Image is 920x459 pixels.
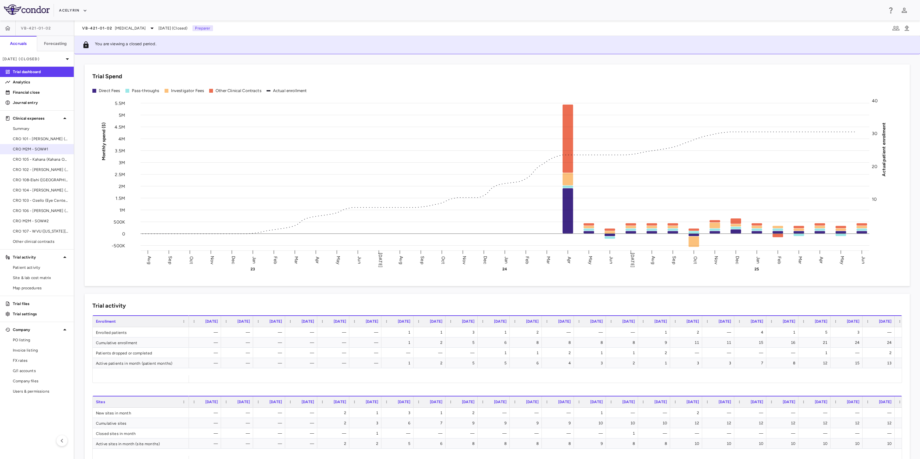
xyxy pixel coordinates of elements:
div: — [323,327,346,337]
div: 12 [708,418,731,428]
text: Dec [231,256,236,264]
text: May [839,256,845,264]
div: 15 [740,337,763,348]
div: — [515,408,539,418]
div: Patients dropped or completed [93,348,189,358]
div: Direct Fees [99,88,120,94]
span: [DATE] [462,319,474,324]
div: Closed sites in month [93,428,189,438]
div: 12 [836,418,859,428]
div: — [227,348,250,358]
div: — [259,358,282,368]
text: Apr [819,256,824,263]
div: 2 [451,408,474,418]
div: — [323,358,346,368]
tspan: 1M [119,207,125,213]
div: 5 [451,358,474,368]
span: [DATE] [751,400,763,404]
img: logo-full-SnFGN8VE.png [4,4,50,15]
span: [DATE] [622,400,635,404]
div: — [676,348,699,358]
span: Company files [13,378,69,384]
tspan: 10 [872,197,877,202]
text: Feb [524,256,530,264]
div: — [227,418,250,428]
div: 24 [836,337,859,348]
div: — [548,408,571,418]
div: 1 [387,358,410,368]
text: Sep [167,256,173,264]
div: Pass-throughs [132,88,159,94]
div: 1 [387,337,410,348]
text: Jan [251,256,257,263]
span: [DATE] [719,319,731,324]
span: [DATE] [751,319,763,324]
div: 3 [387,408,410,418]
h6: Accruals [10,41,27,47]
div: 24 [868,337,891,348]
span: [DATE] [590,319,603,324]
div: 2 [676,408,699,418]
span: VB-421-01-02 [21,26,51,31]
text: Nov [713,256,719,264]
text: Jun [609,256,614,264]
div: 9 [483,418,507,428]
div: 2 [419,358,442,368]
span: CRO M2M - SOW#2 [13,218,69,224]
text: Aug [398,256,404,264]
div: 8 [772,358,795,368]
div: 1 [644,358,667,368]
span: [DATE] [847,319,859,324]
div: — [195,348,218,358]
div: 9 [548,418,571,428]
span: [DATE] [558,319,571,324]
div: 1 [612,348,635,358]
div: 5 [804,327,827,337]
div: — [708,327,731,337]
div: 1 [419,408,442,418]
span: [DATE] [590,400,603,404]
div: — [323,337,346,348]
span: CRO 102 - [PERSON_NAME] (Raymour Investments) [13,167,69,173]
div: — [612,327,635,337]
span: [DATE] [237,400,250,404]
div: 5 [483,358,507,368]
tspan: 0 [122,231,125,236]
tspan: 2.5M [115,172,125,177]
div: — [483,408,507,418]
span: [DATE] [205,319,218,324]
div: 9 [644,337,667,348]
div: — [227,358,250,368]
div: — [836,408,859,418]
span: [DATE] [302,319,314,324]
div: — [291,337,314,348]
span: [DATE] [526,319,539,324]
div: 1 [355,408,378,418]
div: — [195,337,218,348]
p: Analytics [13,79,69,85]
div: 8 [548,337,571,348]
div: — [451,348,474,358]
div: 2 [644,348,667,358]
div: 21 [804,337,827,348]
span: CRO 101 - [PERSON_NAME] (East Coast Institute for Research) [13,136,69,142]
span: [MEDICAL_DATA] [115,25,146,31]
div: 1 [772,327,795,337]
div: — [772,408,795,418]
div: — [323,348,346,358]
span: [DATE] [686,319,699,324]
div: — [644,408,667,418]
span: [DATE] [302,400,314,404]
span: [DATE] [847,400,859,404]
div: 6 [387,418,410,428]
span: [DATE] [719,400,731,404]
span: Patient activity [13,265,69,270]
text: Oct [440,256,446,264]
div: — [227,428,250,438]
div: 1 [483,348,507,358]
div: — [291,418,314,428]
span: FX rates [13,358,69,363]
p: Company [13,327,61,333]
div: — [387,348,410,358]
text: May [336,256,341,264]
